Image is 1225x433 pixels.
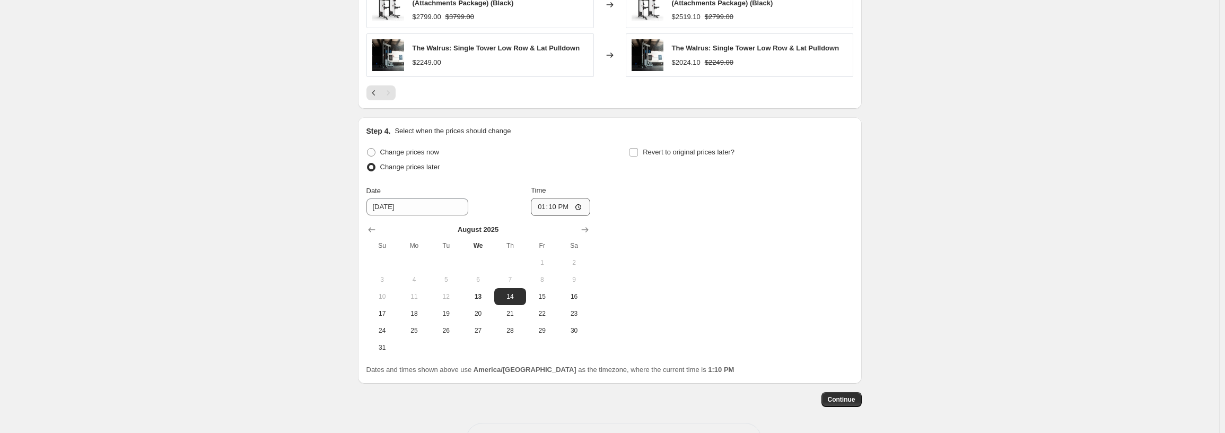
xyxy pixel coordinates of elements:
[526,322,558,339] button: Friday August 29 2025
[430,305,462,322] button: Tuesday August 19 2025
[562,258,585,267] span: 2
[462,288,494,305] button: Today Wednesday August 13 2025
[430,237,462,254] th: Tuesday
[672,44,839,52] span: The Walrus: Single Tower Low Row & Lat Pulldown
[402,326,426,335] span: 25
[526,237,558,254] th: Friday
[366,288,398,305] button: Sunday August 10 2025
[434,241,458,250] span: Tu
[372,39,404,71] img: Single-Tower-Low-Row-_-Lat-Pulldown-Fringe-Sport-600890873_80x.jpg
[672,12,701,22] div: $2519.10
[371,326,394,335] span: 24
[366,237,398,254] th: Sunday
[530,275,554,284] span: 8
[530,258,554,267] span: 1
[366,271,398,288] button: Sunday August 3 2025
[402,309,426,318] span: 18
[558,288,590,305] button: Saturday August 16 2025
[498,241,522,250] span: Th
[430,288,462,305] button: Tuesday August 12 2025
[366,85,381,100] button: Previous
[445,12,474,22] strike: $3799.00
[562,326,585,335] span: 30
[558,237,590,254] th: Saturday
[558,254,590,271] button: Saturday August 2 2025
[530,326,554,335] span: 29
[530,241,554,250] span: Fr
[366,322,398,339] button: Sunday August 24 2025
[402,292,426,301] span: 11
[430,322,462,339] button: Tuesday August 26 2025
[705,12,733,22] strike: $2799.00
[371,275,394,284] span: 3
[562,275,585,284] span: 9
[398,237,430,254] th: Monday
[430,271,462,288] button: Tuesday August 5 2025
[558,271,590,288] button: Saturday August 9 2025
[366,187,381,195] span: Date
[558,322,590,339] button: Saturday August 30 2025
[466,326,489,335] span: 27
[562,292,585,301] span: 16
[371,292,394,301] span: 10
[562,309,585,318] span: 23
[398,288,430,305] button: Monday August 11 2025
[371,309,394,318] span: 17
[526,271,558,288] button: Friday August 8 2025
[466,241,489,250] span: We
[413,12,441,22] div: $2799.00
[562,241,585,250] span: Sa
[398,271,430,288] button: Monday August 4 2025
[526,305,558,322] button: Friday August 22 2025
[434,275,458,284] span: 5
[577,222,592,237] button: Show next month, September 2025
[466,292,489,301] span: 13
[462,322,494,339] button: Wednesday August 27 2025
[494,322,526,339] button: Thursday August 28 2025
[828,395,855,404] span: Continue
[494,305,526,322] button: Thursday August 21 2025
[366,198,468,215] input: 8/13/2025
[494,237,526,254] th: Thursday
[366,85,396,100] nav: Pagination
[672,57,701,68] div: $2024.10
[366,305,398,322] button: Sunday August 17 2025
[498,309,522,318] span: 21
[530,309,554,318] span: 22
[380,163,440,171] span: Change prices later
[466,275,489,284] span: 6
[364,222,379,237] button: Show previous month, July 2025
[434,326,458,335] span: 26
[632,39,663,71] img: Single-Tower-Low-Row-_-Lat-Pulldown-Fringe-Sport-600890873_80x.jpg
[526,288,558,305] button: Friday August 15 2025
[366,366,734,374] span: Dates and times shown above use as the timezone, where the current time is
[708,366,734,374] b: 1:10 PM
[402,275,426,284] span: 4
[494,271,526,288] button: Thursday August 7 2025
[474,366,576,374] b: America/[GEOGRAPHIC_DATA]
[466,309,489,318] span: 20
[462,271,494,288] button: Wednesday August 6 2025
[413,44,580,52] span: The Walrus: Single Tower Low Row & Lat Pulldown
[434,309,458,318] span: 19
[643,148,734,156] span: Revert to original prices later?
[498,292,522,301] span: 14
[395,126,511,136] p: Select when the prices should change
[366,126,391,136] h2: Step 4.
[558,305,590,322] button: Saturday August 23 2025
[821,392,862,407] button: Continue
[371,343,394,352] span: 31
[526,254,558,271] button: Friday August 1 2025
[413,57,441,68] div: $2249.00
[531,198,590,216] input: 12:00
[398,305,430,322] button: Monday August 18 2025
[498,275,522,284] span: 7
[530,292,554,301] span: 15
[498,326,522,335] span: 28
[705,57,733,68] strike: $2249.00
[398,322,430,339] button: Monday August 25 2025
[462,237,494,254] th: Wednesday
[371,241,394,250] span: Su
[366,339,398,356] button: Sunday August 31 2025
[531,186,546,194] span: Time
